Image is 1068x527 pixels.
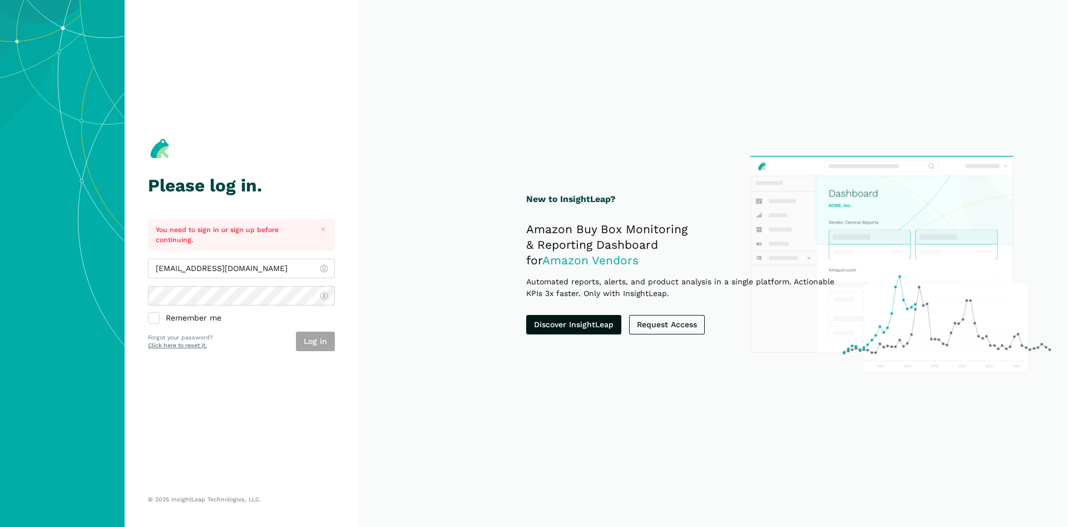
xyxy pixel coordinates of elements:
[148,333,213,342] p: Forgot your password?
[148,259,335,278] input: admin@insightleap.com
[526,315,621,334] a: Discover InsightLeap
[148,342,207,349] a: Click here to reset it.
[148,496,335,504] p: © 2025 InsightLeap Technologies, LLC.
[744,150,1056,377] img: InsightLeap Product
[156,225,309,245] p: You need to sign in or sign up before continuing.
[526,193,852,206] h1: New to InsightLeap?
[542,253,639,267] span: Amazon Vendors
[526,221,852,268] h2: Amazon Buy Box Monitoring & Reporting Dashboard for
[526,276,852,299] p: Automated reports, alerts, and product analysis in a single platform. Actionable KPIs 3x faster. ...
[148,313,335,324] label: Remember me
[148,176,335,195] h1: Please log in.
[317,223,330,237] button: Close
[629,315,705,334] a: Request Access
